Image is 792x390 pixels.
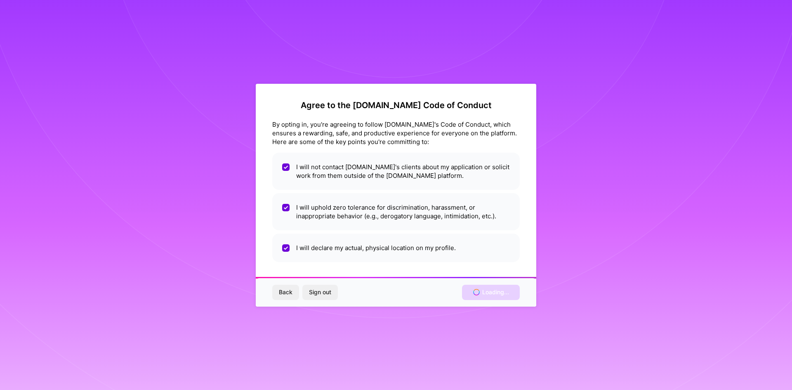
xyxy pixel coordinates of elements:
[309,288,331,296] span: Sign out
[272,234,520,262] li: I will declare my actual, physical location on my profile.
[272,193,520,230] li: I will uphold zero tolerance for discrimination, harassment, or inappropriate behavior (e.g., der...
[272,153,520,190] li: I will not contact [DOMAIN_NAME]'s clients about my application or solicit work from them outside...
[272,120,520,146] div: By opting in, you're agreeing to follow [DOMAIN_NAME]'s Code of Conduct, which ensures a rewardin...
[279,288,292,296] span: Back
[272,285,299,300] button: Back
[272,100,520,110] h2: Agree to the [DOMAIN_NAME] Code of Conduct
[302,285,338,300] button: Sign out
